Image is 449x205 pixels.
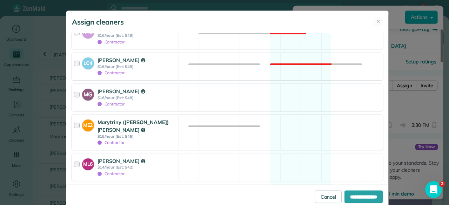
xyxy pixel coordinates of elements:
[98,119,169,133] strong: Marytriny ([PERSON_NAME]) [PERSON_NAME]
[440,181,445,187] span: 2
[98,95,176,100] strong: $16/hour (Est: $48)
[82,158,94,168] strong: ML6
[98,171,125,176] span: Contractor
[98,165,176,170] strong: $14/hour (Est: $42)
[98,57,145,63] strong: [PERSON_NAME]
[98,33,176,38] strong: $16/hour (Est: $48)
[72,17,124,27] h5: Assign cleaners
[98,140,125,145] span: Contractor
[82,57,94,67] strong: LC4
[98,70,125,75] span: Contractor
[98,64,176,69] strong: $16/hour (Est: $48)
[98,39,125,45] span: Contractor
[82,119,94,129] strong: ME2
[98,134,176,139] strong: $15/hour (Est: $45)
[82,89,94,99] strong: MG
[376,18,380,25] span: ✕
[315,190,342,203] a: Cancel
[98,88,145,95] strong: [PERSON_NAME]
[98,158,145,164] strong: [PERSON_NAME]
[425,181,442,198] iframe: Intercom live chat
[98,101,125,107] span: Contractor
